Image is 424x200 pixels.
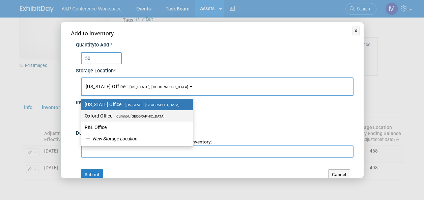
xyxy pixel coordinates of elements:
label: Oxford Office [85,111,186,120]
button: X [352,27,360,35]
div: Description / Notes [76,127,354,137]
span: Add to Inventory [71,30,114,37]
span: [US_STATE], [GEOGRAPHIC_DATA] [121,103,179,107]
button: Cancel [328,169,350,180]
span: New Storage Location [92,136,138,141]
button: Submit [81,169,103,180]
span: to Add [94,42,109,48]
span: [US_STATE], [GEOGRAPHIC_DATA] [125,85,189,89]
div: Inventory Adjustment [76,96,354,106]
label: [US_STATE] Office [85,100,186,109]
button: [US_STATE] Office[US_STATE], [GEOGRAPHIC_DATA] [81,77,354,96]
span: [US_STATE] Office [86,84,189,89]
div: Storage Location [76,64,354,75]
span: Cumnor, [GEOGRAPHIC_DATA] [112,114,165,119]
div: Quantity [76,42,354,49]
label: R&L Office [85,123,186,132]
